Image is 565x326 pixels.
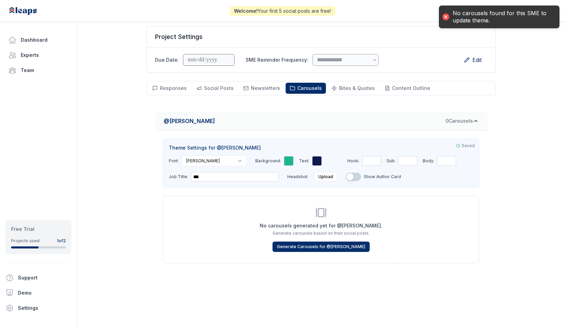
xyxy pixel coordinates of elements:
[299,158,309,164] label: Text:
[286,83,326,94] button: Carousels
[164,117,215,125] span: @ [PERSON_NAME]
[192,83,238,94] button: Social Posts
[155,57,179,63] label: Due Date:
[314,172,338,182] button: Upload
[169,158,179,164] label: Font:
[6,33,71,47] a: Dashboard
[6,63,71,77] a: Team
[148,83,191,94] button: Responses
[6,48,71,62] a: Experts
[392,85,430,91] span: Content Outline
[234,8,258,14] span: Welcome!
[462,143,475,149] span: Saved
[445,118,473,124] span: 0 Carousel s
[459,53,487,67] button: Edit
[3,286,74,300] a: Demo
[423,158,434,164] label: Body:
[364,174,401,180] label: Show Author Card
[453,10,553,24] div: No carousels found for this SME to update theme.
[169,144,473,151] h4: Theme Settings for @ [PERSON_NAME]
[11,238,40,244] div: Projects used
[380,83,434,94] button: Content Outline
[169,222,473,229] h4: No carousels generated yet for @ [PERSON_NAME] .
[287,174,308,180] span: Headshot:
[169,231,473,236] p: Generate carousels based on their social posts.
[57,238,66,244] div: 1 of 2
[11,226,66,233] div: Free Trial
[297,85,322,91] span: Carousels
[251,85,280,91] span: Newsletters
[3,301,74,315] a: Settings
[155,112,487,130] button: @[PERSON_NAME]0Carousels
[472,56,482,64] span: Edit
[387,158,395,164] label: Sub:
[155,32,487,42] h2: Project Settings
[204,85,234,91] span: Social Posts
[160,85,187,91] span: Responses
[347,158,359,164] label: Hook:
[230,6,335,16] div: Your first 5 social posts are free!
[327,83,379,94] button: Bites & Quotes
[273,242,370,252] button: Generate Carousels for @[PERSON_NAME]
[339,85,375,91] span: Bites & Quotes
[155,130,487,272] div: @[PERSON_NAME]0Carousels
[255,158,281,164] label: Background:
[8,3,52,19] img: Leaps
[169,174,188,180] label: Job Title:
[246,57,308,63] label: SME Reminder Frequency:
[3,271,69,285] button: Support
[239,83,284,94] button: Newsletters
